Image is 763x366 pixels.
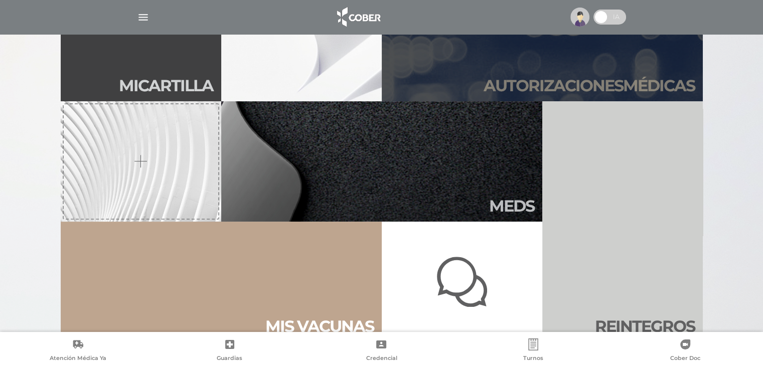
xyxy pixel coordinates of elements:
span: Turnos [523,354,543,363]
a: Guardias [154,338,306,364]
a: Meds [221,101,542,222]
span: Credencial [366,354,397,363]
a: Turnos [457,338,609,364]
a: Atención Médica Ya [2,338,154,364]
h2: Meds [489,197,534,216]
img: Cober_menu-lines-white.svg [137,11,149,24]
a: Reintegros [542,101,703,342]
a: Mis vacunas [61,222,382,342]
span: Atención Médica Ya [50,354,106,363]
h2: Mis vacu nas [265,317,374,336]
h2: Autori zaciones médicas [484,76,695,95]
a: Cober Doc [609,338,761,364]
img: profile-placeholder.svg [570,8,589,27]
span: Guardias [217,354,242,363]
h2: Rein te gros [595,317,695,336]
img: logo_cober_home-white.png [332,5,384,29]
h2: Mi car tilla [119,76,213,95]
a: Credencial [306,338,457,364]
span: Cober Doc [670,354,700,363]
